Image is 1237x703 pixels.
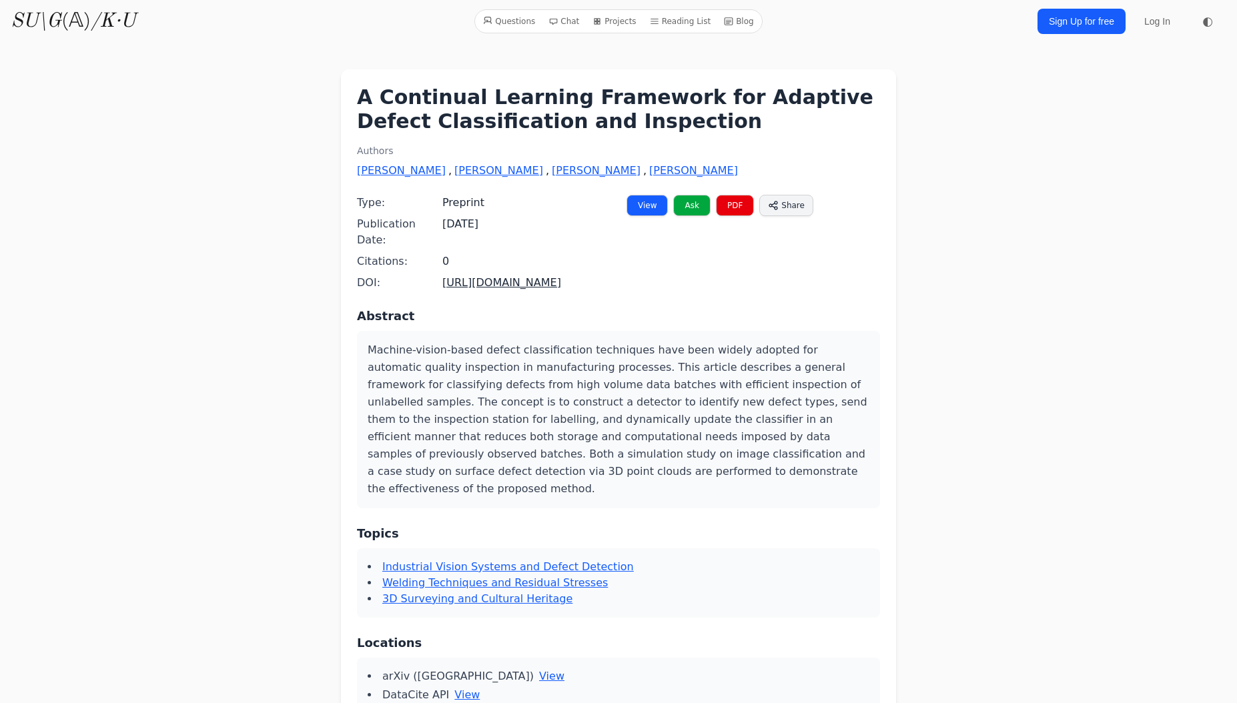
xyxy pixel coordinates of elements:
li: DataCite API [368,687,869,703]
a: 3D Surveying and Cultural Heritage [382,592,572,605]
li: arXiv ([GEOGRAPHIC_DATA]) [368,668,869,684]
a: Ask [673,195,710,216]
a: SU\G(𝔸)/K·U [11,9,135,33]
a: [PERSON_NAME] [552,163,641,179]
a: Blog [719,13,759,30]
span: Citations: [357,253,442,269]
span: ◐ [1202,15,1213,27]
p: Machine-vision-based defect classification techniques have been widely adopted for automatic qual... [368,341,869,498]
a: [URL][DOMAIN_NAME] [442,276,561,289]
a: [PERSON_NAME] [649,163,738,179]
a: Log In [1136,9,1178,33]
span: DOI: [357,275,442,291]
a: PDF [716,195,754,216]
span: Type: [357,195,442,211]
button: ◐ [1194,8,1221,35]
a: [PERSON_NAME] [454,163,543,179]
a: Projects [587,13,641,30]
span: Publication Date: [357,216,442,248]
a: Chat [543,13,584,30]
i: SU\G [11,11,61,31]
a: Welding Techniques and Residual Stresses [382,576,608,589]
span: Preprint [442,195,484,211]
a: Reading List [645,13,717,30]
span: [DATE] [442,216,478,232]
h3: Topics [357,524,880,543]
a: View [627,195,668,216]
a: View [539,668,564,684]
h3: Abstract [357,307,880,325]
a: Questions [478,13,540,30]
h1: A Continual Learning Framework for Adaptive Defect Classification and Inspection [357,85,880,133]
h2: Authors [357,144,880,157]
a: [PERSON_NAME] [357,163,446,179]
a: Industrial Vision Systems and Defect Detection [382,560,634,573]
span: Share [781,199,805,211]
span: 0 [442,253,449,269]
i: /K·U [91,11,135,31]
a: View [454,687,480,703]
h3: Locations [357,634,880,652]
a: Sign Up for free [1038,9,1126,34]
div: , , , [357,163,880,179]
